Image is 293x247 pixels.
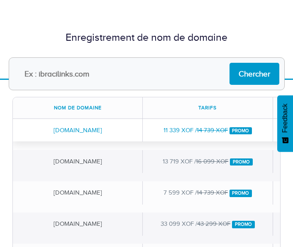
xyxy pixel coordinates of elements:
span: Feedback [281,104,289,133]
del: 14 739 XOF [197,189,228,196]
div: Tarifs [143,97,273,119]
del: 14 739 XOF [197,127,228,133]
div: 33 099 XOF / [143,212,273,235]
div: [DOMAIN_NAME] [13,212,143,235]
div: 13 719 XOF / [143,150,273,173]
span: Promo [230,158,253,166]
button: Feedback - Afficher l’enquête [277,95,293,152]
input: Chercher [230,63,279,85]
span: Promo [232,221,255,228]
input: Ex : ibracilinks.com [9,57,285,90]
div: Nom de domaine [13,97,143,119]
span: Promo [230,127,252,135]
div: [DOMAIN_NAME] [13,181,143,204]
div: 7 599 XOF / [143,181,273,204]
iframe: Drift Widget Chat Controller [251,205,283,237]
div: [DOMAIN_NAME] [13,119,143,142]
del: 16 099 XOF [196,158,228,165]
del: 43 299 XOF [197,220,230,227]
div: [DOMAIN_NAME] [13,150,143,173]
div: Enregistrement de nom de domaine [12,30,281,45]
span: Promo [230,190,252,197]
div: 11 339 XOF / [143,119,273,142]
